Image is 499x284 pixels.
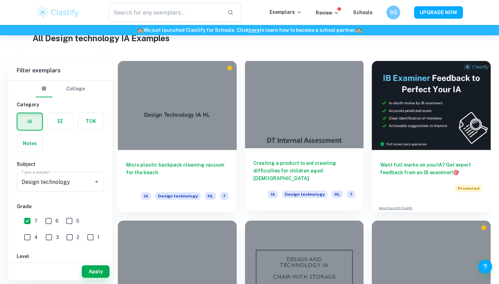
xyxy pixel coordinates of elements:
[17,203,104,210] h6: Grade
[17,160,104,168] h6: Subject
[268,190,278,198] span: IA
[97,233,99,241] span: 1
[389,9,397,16] h6: SG
[379,206,412,211] a: Advertise with Clastify
[34,217,37,225] span: 7
[220,192,228,200] span: 7
[353,10,373,15] a: Schools
[245,61,364,212] a: Creating a product to aid crawling difficulties for children aged [DEMOGRAPHIC_DATA]IADesign tech...
[455,185,482,192] span: Promoted
[56,233,59,241] span: 3
[33,32,467,44] h1: All Design technology IA Examples
[78,113,104,130] button: TOK
[17,135,43,152] button: Notes
[356,27,362,33] span: 🏫
[17,101,104,108] h6: Category
[141,192,151,200] span: IA
[21,169,50,175] label: Type a subject
[55,217,59,225] span: 6
[316,9,339,17] p: Review
[372,61,491,150] img: Thumbnail
[82,265,110,278] button: Apply
[270,8,302,16] p: Exemplars
[205,192,216,200] span: HL
[108,3,222,22] input: Search for any exemplars...
[414,6,463,19] button: UPGRADE NOW
[347,190,355,198] span: 7
[66,81,85,97] button: College
[126,161,228,184] h6: Micro plastic backpack cleaning vacuum for the beach
[118,61,237,212] a: Micro plastic backpack cleaning vacuum for the beachIADesign technologyHL7
[92,177,102,187] button: Open
[138,27,143,33] span: 🏫
[282,190,327,198] span: Design technology
[76,217,79,225] span: 5
[386,6,400,19] button: SG
[480,224,487,231] div: Premium
[36,81,52,97] button: IB
[34,233,38,241] span: 4
[226,64,233,71] div: Premium
[47,113,73,130] button: EE
[8,61,112,80] h6: Filter exemplars
[380,161,482,176] h6: Want full marks on your IA ? Get expert feedback from an IB examiner!
[332,190,343,198] span: HL
[478,260,492,274] button: Help and Feedback
[36,81,85,97] div: Filter type choice
[155,192,201,200] span: Design technology
[249,27,260,33] a: here
[17,252,104,260] h6: Level
[372,61,491,212] a: Want full marks on yourIA? Get expert feedback from an IB examiner!PromotedAdvertise with Clastify
[36,6,80,19] img: Clastify logo
[77,233,79,241] span: 2
[17,113,42,130] button: IA
[453,170,459,175] span: 🎯
[253,159,356,182] h6: Creating a product to aid crawling difficulties for children aged [DEMOGRAPHIC_DATA]
[1,26,498,34] h6: We just launched Clastify for Schools. Click to learn how to become a school partner.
